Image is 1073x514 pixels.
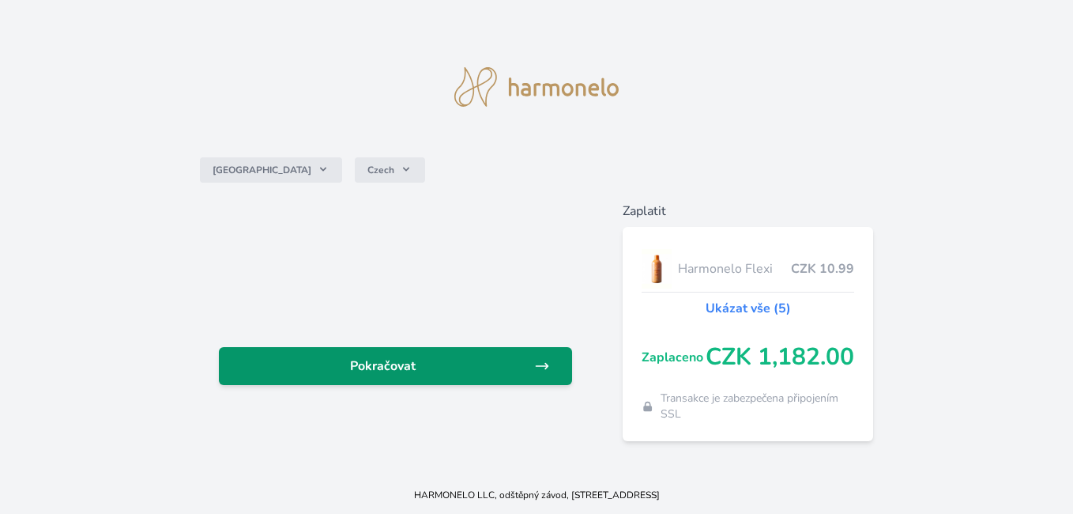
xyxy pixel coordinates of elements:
span: Transakce je zabezpečena připojením SSL [661,391,854,422]
span: Harmonelo Flexi [678,259,791,278]
span: [GEOGRAPHIC_DATA] [213,164,311,176]
a: Pokračovat [219,347,572,385]
img: logo.svg [454,67,619,107]
button: Czech [355,157,425,183]
span: CZK 1,182.00 [706,343,854,372]
span: Czech [367,164,394,176]
a: Ukázat vše (5) [706,299,791,318]
span: CZK 10.99 [791,259,854,278]
span: Zaplaceno [642,348,706,367]
img: CLEAN_FLEXI_se_stinem_x-hi_(1)-lo.jpg [642,249,672,289]
h6: Zaplatit [623,202,873,221]
span: Pokračovat [232,357,534,376]
button: [GEOGRAPHIC_DATA] [200,157,342,183]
